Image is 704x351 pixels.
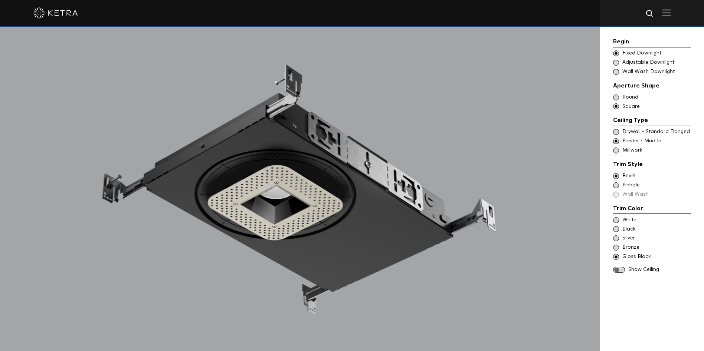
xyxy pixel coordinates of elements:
[645,9,655,19] img: search icon
[622,172,690,180] span: Bevel
[622,235,690,242] span: Silver
[622,244,690,251] span: Bronze
[613,37,691,47] div: Begin
[622,59,690,66] span: Adjustable Downlight
[622,128,690,136] span: Drywall - Standard Flanged
[613,81,691,92] div: Aperture Shape
[622,94,690,101] span: Round
[622,216,690,224] span: White
[622,68,690,76] span: Wall Wash Downlight
[622,50,690,57] span: Fixed Downlight
[622,226,690,233] span: Black
[662,9,671,16] img: Hamburger%20Nav.svg
[628,266,691,274] span: Show Ceiling
[622,182,690,189] span: Pinhole
[33,7,78,19] img: ketra-logo-2019-white
[622,147,690,154] span: Millwork
[613,160,691,170] div: Trim Style
[622,138,690,145] span: Plaster - Mud In
[622,253,690,261] span: Gloss Black
[622,103,690,110] span: Square
[613,204,691,214] div: Trim Color
[613,116,691,126] div: Ceiling Type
